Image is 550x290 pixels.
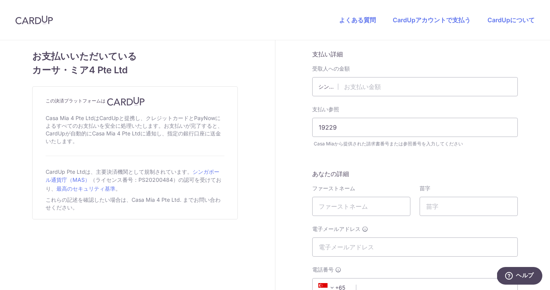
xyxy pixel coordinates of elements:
input: 電子メールアドレス [312,237,518,257]
font: この決済プラットフォームは [46,98,105,104]
font: Casa Mia 4 Pte LtdはCardUpと提携し、クレジットカードとPayNowによるすべてのお支払いを安全に処理いたします。お支払いが完了すると、CardUpが自動的にCasa Mi... [46,115,223,144]
img: カードアップ [15,15,53,25]
font: 支払い詳細 [312,50,343,58]
img: カードアップ [107,97,145,106]
a: CardUpについて [487,16,535,24]
a: CardUpアカウントで支払う [393,16,471,24]
input: 苗字 [420,197,518,216]
font: お支払いいただいている [32,51,137,62]
a: よくある質問 [339,16,376,24]
a: 最高のセキュリティ基準 [56,185,115,192]
font: カーサ・ミア4 Pte Ltd [32,64,128,76]
font: Casa Miaから提供された請求書番号または参照番号を入力してください [314,141,463,147]
font: 支払い参照 [312,106,339,112]
font: 苗字 [420,185,430,191]
font: 。 [115,185,121,192]
font: あなたの詳細 [312,170,349,178]
input: ファーストネーム [312,197,410,216]
input: お支払い金額 [312,77,518,96]
font: 電話番号 [312,266,334,273]
font: 受取人への金額 [312,65,350,72]
font: CardUp Pte Ltdは、主要決済機関として規制されています。 [46,168,193,175]
font: （ライセンス番号：PS20200484）の認可を受けており、 [46,176,221,192]
font: ファーストネーム [312,185,355,191]
font: これらの記述を確認したい場合は、Casa Mia 4 Pte Ltd. までお問い合わせください。 [46,196,221,211]
iframe: ウィジェットを開いて詳しい情報を確認できます [497,267,542,286]
font: 電子メールアドレス [312,226,361,232]
font: シンガポールドル [318,83,361,90]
